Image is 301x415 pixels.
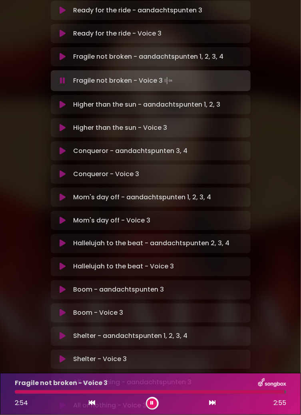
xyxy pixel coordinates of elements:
img: waveform4.gif [163,75,174,86]
span: 2:55 [273,399,286,408]
p: Ready for the ride - Voice 3 [73,29,161,38]
p: Ready for the ride - aandachtspunten 3 [73,6,202,15]
span: 2:54 [15,399,28,408]
p: Fragile not broken - Voice 3 [73,75,174,86]
p: Conqueror - aandachtspunten 3, 4 [73,146,187,156]
p: Higher than the sun - Voice 3 [73,123,167,133]
p: Boom - aandachtspunten 3 [73,285,164,295]
p: Mom's day off - aandachtspunten 1, 2, 3, 4 [73,193,211,202]
p: Mom's day off - Voice 3 [73,216,150,225]
p: Hallelujah to the beat - Voice 3 [73,262,174,272]
p: Conqueror - Voice 3 [73,169,139,179]
p: Hallelujah to the beat - aandachtspunten 2, 3, 4 [73,239,229,248]
p: Shelter - aandachtspunten 1, 2, 3, 4 [73,332,187,341]
p: Fragile not broken - Voice 3 [15,379,108,388]
p: Boom - Voice 3 [73,308,123,318]
p: Fragile not broken - aandachtspunten 1, 2, 3, 4 [73,52,223,62]
p: Shelter - Voice 3 [73,355,127,364]
p: Higher than the sun - aandachtspunten 1, 2, 3 [73,100,220,109]
img: songbox-logo-white.png [258,378,286,389]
